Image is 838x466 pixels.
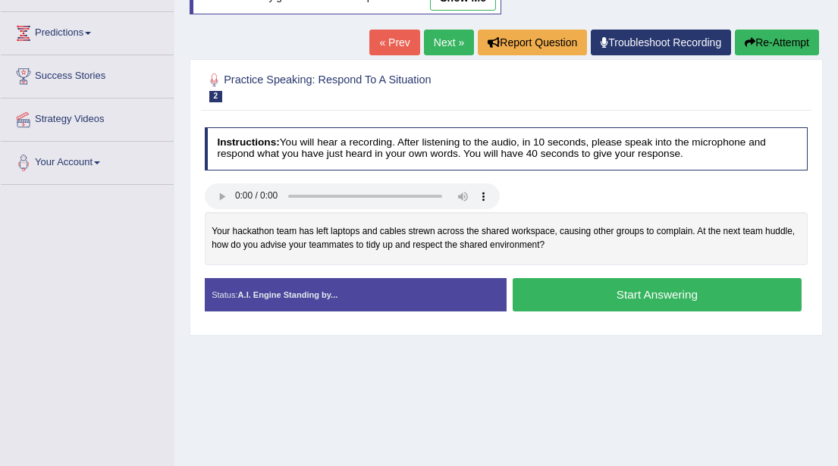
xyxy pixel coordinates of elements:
[209,91,223,102] span: 2
[238,290,338,299] strong: A.I. Engine Standing by...
[205,127,808,170] h4: You will hear a recording. After listening to the audio, in 10 seconds, please speak into the mic...
[513,278,802,311] button: Start Answering
[1,99,174,136] a: Strategy Videos
[369,30,419,55] a: « Prev
[424,30,474,55] a: Next »
[205,70,579,102] h2: Practice Speaking: Respond To A Situation
[205,278,507,311] div: Status:
[735,30,819,55] button: Re-Attempt
[217,136,279,148] b: Instructions:
[1,55,174,93] a: Success Stories
[205,212,808,264] div: Your hackathon team has left laptops and cables strewn across the shared workspace, causing other...
[478,30,587,55] button: Report Question
[1,12,174,50] a: Predictions
[1,142,174,180] a: Your Account
[591,30,731,55] a: Troubleshoot Recording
